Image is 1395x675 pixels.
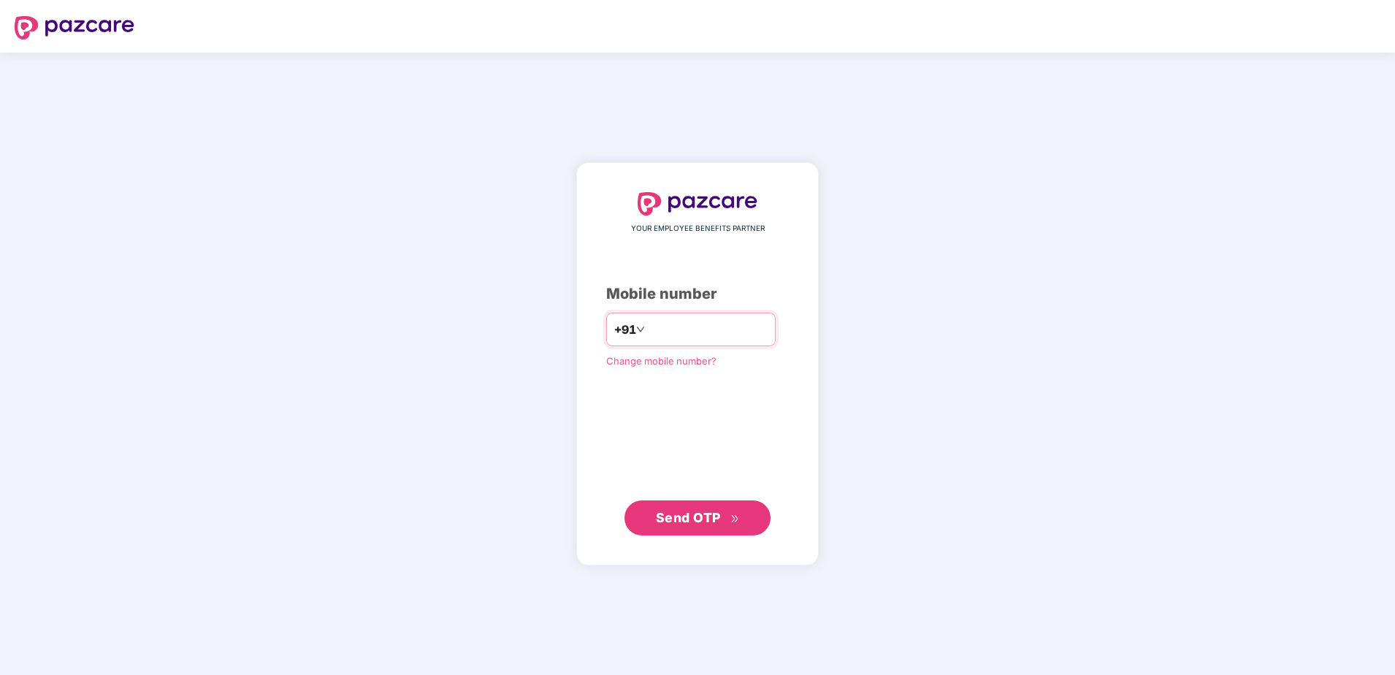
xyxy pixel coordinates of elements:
[631,223,765,234] span: YOUR EMPLOYEE BENEFITS PARTNER
[636,325,645,334] span: down
[606,283,789,305] div: Mobile number
[15,16,134,39] img: logo
[638,192,757,216] img: logo
[624,500,771,535] button: Send OTPdouble-right
[606,355,716,367] a: Change mobile number?
[730,514,740,524] span: double-right
[614,321,636,339] span: +91
[656,510,721,525] span: Send OTP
